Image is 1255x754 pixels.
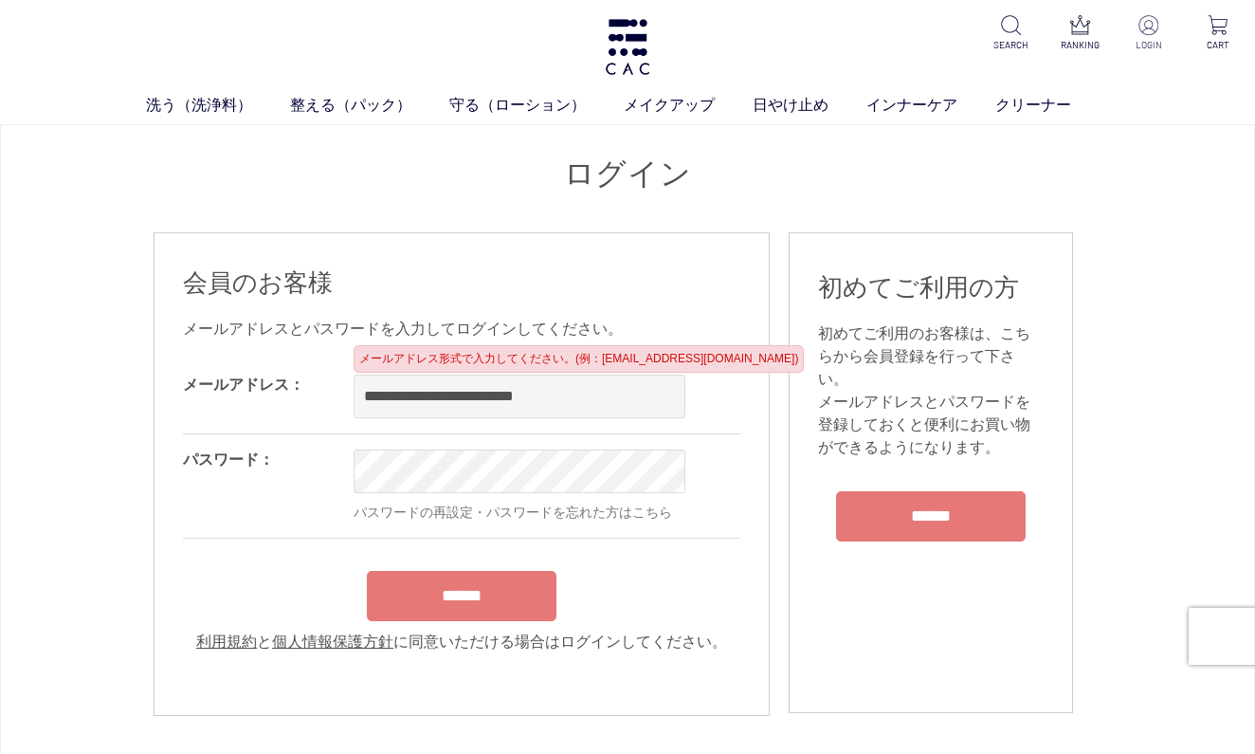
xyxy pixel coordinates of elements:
[753,94,866,117] a: 日やけ止め
[624,94,753,117] a: メイクアップ
[154,154,1101,194] h1: ログイン
[272,634,393,650] a: 個人情報保護方針
[1195,15,1240,52] a: CART
[449,94,624,117] a: 守る（ローション）
[1127,38,1172,52] p: LOGIN
[196,634,257,650] a: 利用規約
[183,268,333,297] span: 会員のお客様
[818,322,1044,459] div: 初めてご利用のお客様は、こちらから会員登録を行って下さい。 メールアドレスとパスワードを登録しておくと便利にお買い物ができるようになります。
[866,94,995,117] a: インナーケア
[989,38,1033,52] p: SEARCH
[354,345,804,373] div: メールアドレス形式で入力してください。(例：[EMAIL_ADDRESS][DOMAIN_NAME])
[1058,38,1102,52] p: RANKING
[1058,15,1102,52] a: RANKING
[183,631,740,653] div: と に同意いただける場合はログインしてください。
[818,273,1019,302] span: 初めてご利用の方
[354,505,672,520] a: パスワードの再設定・パスワードを忘れた方はこちら
[183,377,304,393] label: メールアドレス：
[1195,38,1240,52] p: CART
[146,94,290,117] a: 洗う（洗浄料）
[183,318,740,340] div: メールアドレスとパスワードを入力してログインしてください。
[989,15,1033,52] a: SEARCH
[290,94,449,117] a: 整える（パック）
[1127,15,1172,52] a: LOGIN
[183,451,274,468] label: パスワード：
[603,19,652,75] img: logo
[995,94,1109,117] a: クリーナー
